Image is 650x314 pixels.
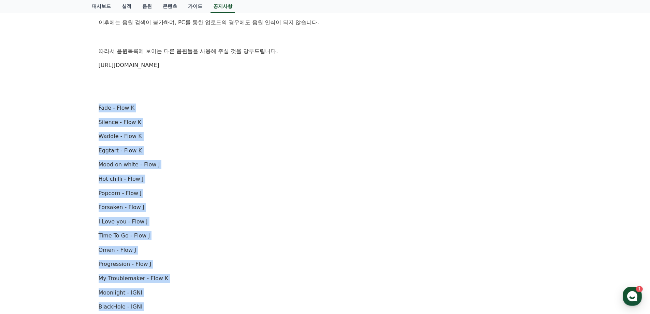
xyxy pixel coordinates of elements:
[88,217,131,234] a: 설정
[69,216,72,222] span: 1
[99,104,552,112] p: Fade - Flow K
[45,217,88,234] a: 1대화
[99,231,552,240] p: Time To Go - Flow J
[105,227,114,232] span: 설정
[99,246,552,255] p: Omen - Flow J
[99,189,552,198] p: Popcorn - Flow J
[99,146,552,155] p: Eggtart - Flow K
[62,227,71,233] span: 대화
[99,18,552,27] p: 이후에는 음원 검색이 불가하며, PC를 통한 업로드의 경우에도 음원 인식이 되지 않습니다.
[99,217,552,226] p: I Love you - Flow J
[21,227,26,232] span: 홈
[99,118,552,127] p: Silence - Flow K
[2,217,45,234] a: 홈
[99,160,552,169] p: Mood on white - Flow J
[99,47,552,56] p: 따라서 음원목록에 보이는 다른 음원들을 사용해 주실 것을 당부드립니다.
[99,175,552,183] p: Hot chilli - Flow J
[99,260,552,269] p: Progression - Flow J
[99,302,552,311] p: BlackHole - IGNI
[99,62,159,68] a: [URL][DOMAIN_NAME]
[99,274,552,283] p: My Troublemaker - Flow K
[99,203,552,212] p: Forsaken - Flow J
[99,132,552,141] p: Waddle - Flow K
[99,288,552,297] p: Moonlight - IGNI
